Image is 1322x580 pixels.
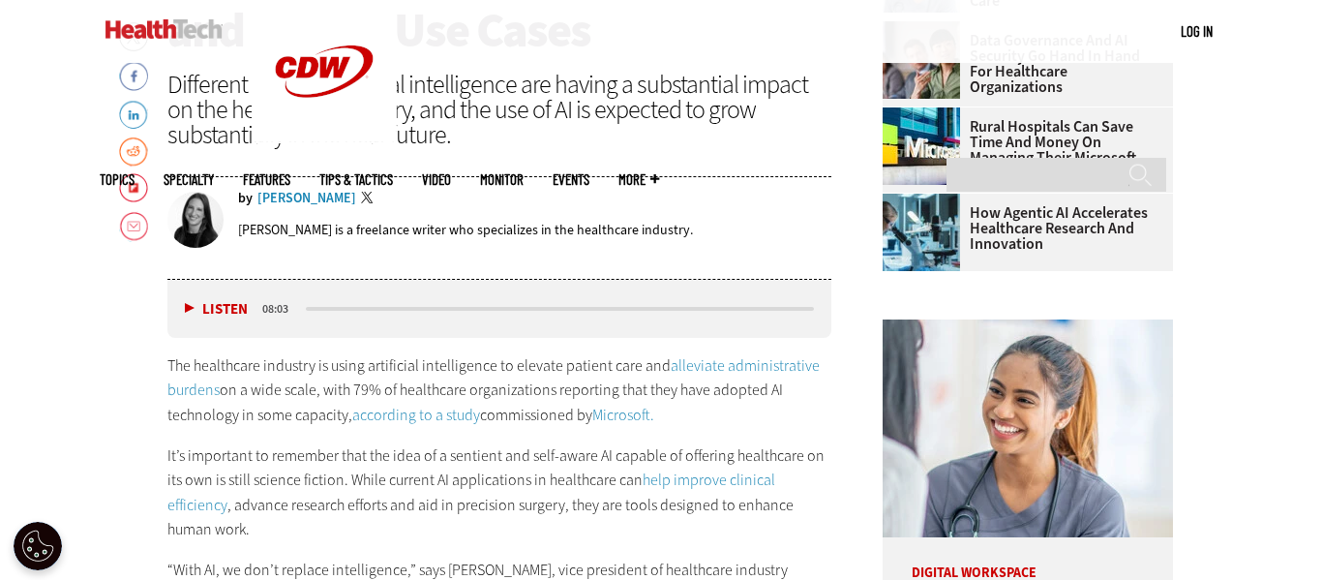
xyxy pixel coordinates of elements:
[883,537,1173,580] p: Digital Workspace
[100,172,135,187] span: Topics
[105,19,223,39] img: Home
[883,205,1161,252] a: How Agentic AI Accelerates Healthcare Research and Innovation
[1181,22,1213,40] a: Log in
[618,172,659,187] span: More
[238,221,693,239] p: [PERSON_NAME] is a freelance writer who specializes in the healthcare industry.
[167,192,224,248] img: Erin Laviola
[167,470,775,515] a: help improve clinical efficiency
[1181,21,1213,42] div: User menu
[883,194,960,271] img: scientist looks through microscope in lab
[319,172,393,187] a: Tips & Tactics
[164,172,214,187] span: Specialty
[883,320,1173,537] img: nurse smiling at patient
[553,172,589,187] a: Events
[352,405,480,425] a: according to a study
[14,522,62,570] button: Open Preferences
[14,522,62,570] div: Cookie Settings
[252,128,397,148] a: CDW
[422,172,451,187] a: Video
[185,302,248,317] button: Listen
[592,405,654,425] a: Microsoft.
[243,172,290,187] a: Features
[167,443,831,542] p: It’s important to remember that the idea of a sentient and self-aware AI capable of offering heal...
[883,194,970,209] a: scientist looks through microscope in lab
[167,353,831,428] p: The healthcare industry is using artificial intelligence to elevate patient care and on a wide sc...
[480,172,524,187] a: MonITor
[167,280,831,338] div: media player
[259,300,303,318] div: duration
